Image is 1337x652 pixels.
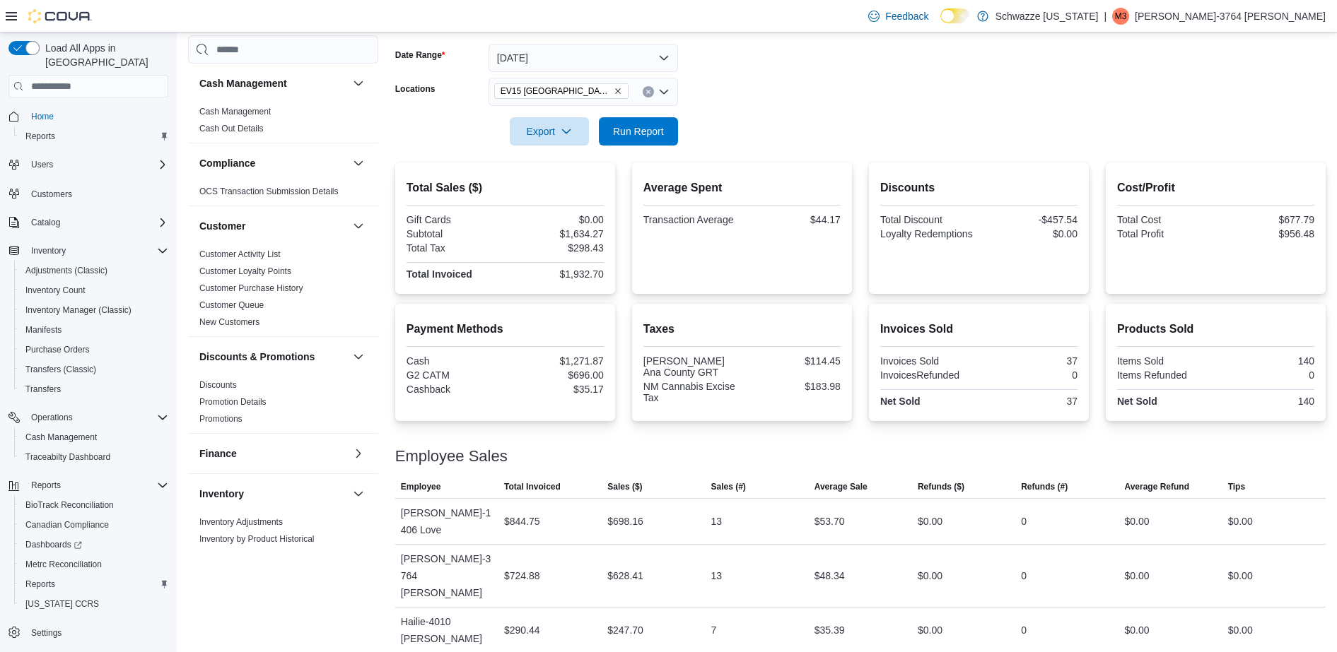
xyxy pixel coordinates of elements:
[1124,481,1189,492] span: Average Refund
[14,574,174,594] button: Reports
[918,513,942,530] div: $0.00
[199,379,237,391] span: Discounts
[199,550,288,562] span: Inventory Count Details
[940,8,970,23] input: Dark Mode
[494,83,629,99] span: EV15 Las Cruces North
[14,594,174,614] button: [US_STATE] CCRS
[199,534,315,544] a: Inventory by Product Historical
[199,446,347,461] button: Finance
[658,86,670,97] button: Open list of options
[199,266,291,277] span: Customer Loyalty Points
[711,513,722,530] div: 13
[28,9,92,23] img: Cova
[880,369,976,381] div: InvoicesRefunded
[14,515,174,535] button: Canadian Compliance
[510,117,589,146] button: Export
[1021,567,1027,584] div: 0
[20,449,116,466] a: Traceabilty Dashboard
[25,285,86,296] span: Inventory Count
[1228,622,1253,639] div: $0.00
[981,369,1078,381] div: 0
[407,228,503,239] div: Subtotal
[14,320,174,340] button: Manifests
[199,516,283,528] span: Inventory Adjustments
[1117,228,1213,239] div: Total Profit
[199,487,244,501] h3: Inventory
[25,344,90,355] span: Purchase Orders
[508,214,604,225] div: $0.00
[815,513,845,530] div: $53.70
[25,304,132,316] span: Inventory Manager (Classic)
[407,384,503,395] div: Cashback
[643,381,740,403] div: NM Cannabis Excise Tax
[918,567,942,584] div: $0.00
[1218,396,1314,407] div: 140
[25,451,110,463] span: Traceabilty Dashboard
[489,44,678,72] button: [DATE]
[20,429,103,446] a: Cash Management
[1218,228,1314,239] div: $956.48
[407,355,503,367] div: Cash
[199,219,245,233] h3: Customer
[199,487,347,501] button: Inventory
[880,228,976,239] div: Loyalty Redemptions
[918,622,942,639] div: $0.00
[1021,481,1068,492] span: Refunds (#)
[3,475,174,495] button: Reports
[199,350,347,364] button: Discounts & Promotions
[401,481,441,492] span: Employee
[25,624,168,641] span: Settings
[199,156,347,170] button: Compliance
[25,156,168,173] span: Users
[711,567,722,584] div: 13
[199,249,281,260] span: Customer Activity List
[20,556,107,573] a: Metrc Reconciliation
[501,84,611,98] span: EV15 [GEOGRAPHIC_DATA]
[25,214,168,231] span: Catalog
[599,117,678,146] button: Run Report
[188,103,378,143] div: Cash Management
[3,183,174,203] button: Customers
[199,107,271,117] a: Cash Management
[14,280,174,300] button: Inventory Count
[25,186,78,203] a: Customers
[508,369,604,381] div: $696.00
[607,567,643,584] div: $628.41
[199,413,243,425] span: Promotions
[199,186,339,196] a: OCS Transaction Submission Details
[14,126,174,146] button: Reports
[350,445,367,462] button: Finance
[25,499,114,511] span: BioTrack Reconciliation
[395,448,508,465] h3: Employee Sales
[20,516,168,533] span: Canadian Compliance
[350,218,367,235] button: Customer
[1115,8,1127,25] span: M3
[407,242,503,254] div: Total Tax
[25,242,168,259] span: Inventory
[395,499,498,544] div: [PERSON_NAME]-1406 Love
[25,131,55,142] span: Reports
[20,449,168,466] span: Traceabilty Dashboard
[199,317,259,327] a: New Customers
[407,179,604,196] h2: Total Sales ($)
[815,622,845,639] div: $35.39
[20,341,168,358] span: Purchase Orders
[981,396,1078,407] div: 37
[1117,369,1213,381] div: Items Refunded
[31,189,72,200] span: Customers
[20,556,168,573] span: Metrc Reconciliation
[1117,321,1314,338] h2: Products Sold
[508,242,604,254] div: $298.43
[199,186,339,197] span: OCS Transaction Submission Details
[1021,622,1027,639] div: 0
[1117,355,1213,367] div: Items Sold
[613,124,664,138] span: Run Report
[199,396,267,408] span: Promotion Details
[614,87,622,95] button: Remove EV15 Las Cruces North from selection in this group
[25,579,55,590] span: Reports
[20,321,67,338] a: Manifests
[863,2,934,30] a: Feedback
[25,432,97,443] span: Cash Management
[3,408,174,427] button: Operations
[395,83,436,95] label: Locations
